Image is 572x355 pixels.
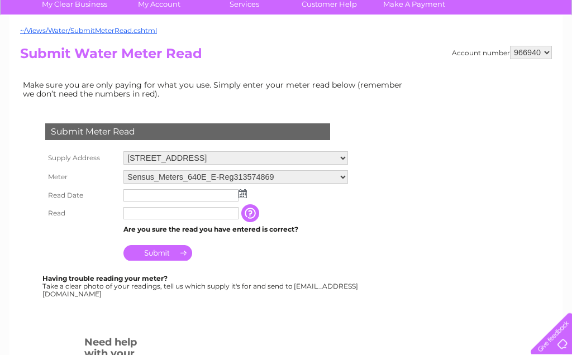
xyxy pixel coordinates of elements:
a: 0333 014 3131 [361,6,438,20]
a: Contact [498,47,525,56]
a: Telecoms [435,47,468,56]
div: Take a clear photo of your readings, tell us which supply it's for and send to [EMAIL_ADDRESS][DO... [42,275,360,298]
a: Log out [535,47,561,56]
a: Blog [475,47,491,56]
b: Having trouble reading your meter? [42,275,168,283]
td: Are you sure the read you have entered is correct? [121,223,351,237]
th: Supply Address [42,149,121,168]
div: Submit Meter Read [45,124,330,141]
a: ~/Views/Water/SubmitMeterRead.cshtml [20,27,157,35]
th: Read [42,205,121,223]
img: ... [239,190,247,199]
div: Clear Business is a trading name of Verastar Limited (registered in [GEOGRAPHIC_DATA] No. 3667643... [23,6,551,54]
input: Information [241,205,261,223]
input: Submit [123,246,192,261]
a: Water [375,47,397,56]
img: logo.png [20,29,77,63]
th: Read Date [42,187,121,205]
td: Make sure you are only paying for what you use. Simply enter your meter read below (remember we d... [20,78,411,102]
th: Meter [42,168,121,187]
h2: Submit Water Meter Read [20,46,552,68]
div: Account number [452,46,552,60]
a: Energy [403,47,428,56]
